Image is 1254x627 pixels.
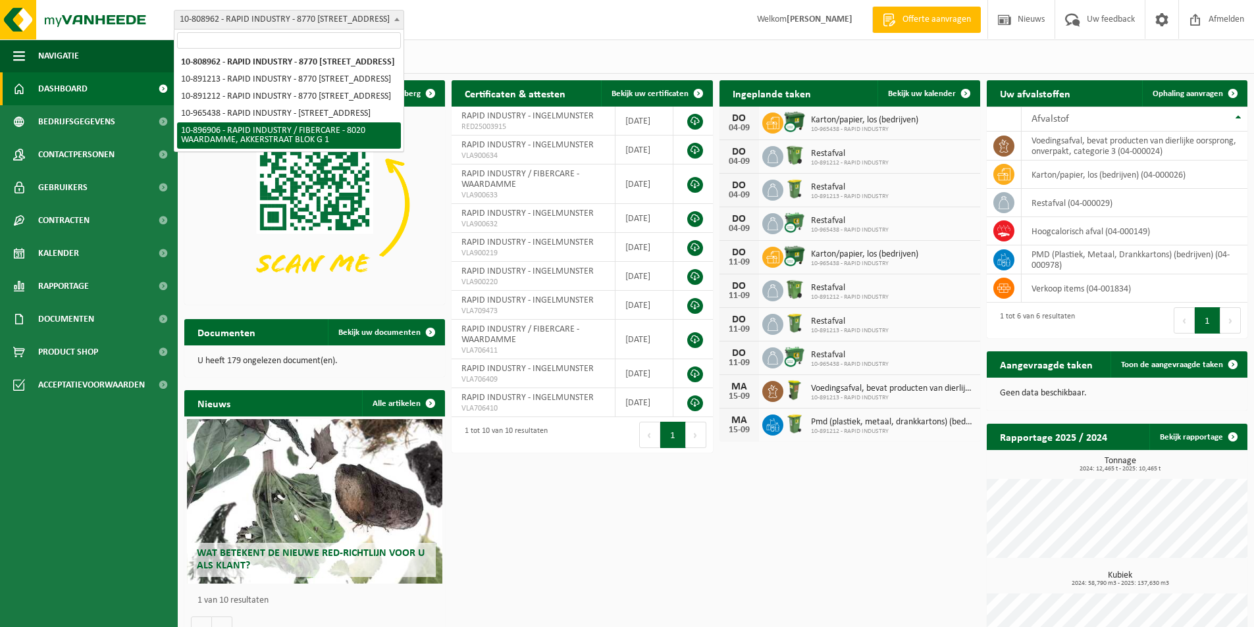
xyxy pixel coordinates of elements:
[177,54,401,71] li: 10-808962 - RAPID INDUSTRY - 8770 [STREET_ADDRESS]
[174,11,404,29] span: 10-808962 - RAPID INDUSTRY - 8770 INGELMUNSTER, WEGGEVOERDENSTRAAT 27
[177,105,401,122] li: 10-965438 - RAPID INDUSTRY - [STREET_ADDRESS]
[461,266,594,276] span: RAPID INDUSTRY - INGELMUNSTER
[461,248,605,259] span: VLA900219
[639,422,660,448] button: Previous
[615,320,673,359] td: [DATE]
[615,233,673,262] td: [DATE]
[615,164,673,204] td: [DATE]
[1142,80,1246,107] a: Ophaling aanvragen
[987,424,1120,449] h2: Rapportage 2025 / 2024
[726,348,752,359] div: DO
[726,191,752,200] div: 04-09
[899,13,974,26] span: Offerte aanvragen
[783,245,806,267] img: WB-1100-CU
[726,359,752,368] div: 11-09
[38,303,94,336] span: Documenten
[452,80,579,106] h2: Certificaten & attesten
[1195,307,1220,334] button: 1
[726,157,752,166] div: 04-09
[811,384,974,394] span: Voedingsafval, bevat producten van dierlijke oorsprong, onverpakt, categorie 3
[888,89,956,98] span: Bekijk uw kalender
[461,151,605,161] span: VLA900634
[461,403,605,414] span: VLA706410
[811,350,889,361] span: Restafval
[461,122,605,132] span: RED25003915
[811,283,889,293] span: Restafval
[612,89,689,98] span: Bekijk uw certificaten
[461,393,594,403] span: RAPID INDUSTRY - INGELMUNSTER
[783,278,806,301] img: WB-0370-HPE-GN-50
[719,80,824,106] h2: Ingeplande taken
[783,178,806,200] img: WB-0240-HPE-GN-50
[726,214,752,224] div: DO
[177,88,401,105] li: 10-891212 - RAPID INDUSTRY - 8770 [STREET_ADDRESS]
[601,80,712,107] a: Bekijk uw certificaten
[328,319,444,345] a: Bekijk uw documenten
[38,171,88,204] span: Gebruikers
[811,149,889,159] span: Restafval
[811,226,889,234] span: 10-965438 - RAPID INDUSTRY
[1153,89,1223,98] span: Ophaling aanvragen
[1110,351,1246,378] a: Toon de aangevraagde taken
[461,306,605,316] span: VLA709473
[726,258,752,267] div: 11-09
[987,80,1084,106] h2: Uw afvalstoffen
[381,80,444,107] button: Verberg
[1149,424,1246,450] a: Bekijk rapportage
[726,113,752,124] div: DO
[338,328,421,337] span: Bekijk uw documenten
[811,182,889,193] span: Restafval
[461,219,605,230] span: VLA900632
[1022,245,1247,274] td: PMD (Plastiek, Metaal, Drankkartons) (bedrijven) (04-000978)
[686,422,706,448] button: Next
[993,306,1075,335] div: 1 tot 6 van 6 resultaten
[783,211,806,234] img: WB-0770-CU
[38,336,98,368] span: Product Shop
[726,180,752,191] div: DO
[461,277,605,288] span: VLA900220
[461,169,579,189] span: RAPID INDUSTRY / FIBERCARE - WAARDAMME
[811,216,889,226] span: Restafval
[726,247,752,258] div: DO
[38,270,89,303] span: Rapportage
[726,415,752,426] div: MA
[187,419,442,584] a: Wat betekent de nieuwe RED-richtlijn voor u als klant?
[726,281,752,291] div: DO
[783,345,806,368] img: WB-0770-CU
[877,80,979,107] a: Bekijk uw kalender
[993,466,1247,472] span: 2024: 12,465 t - 2025: 10,465 t
[38,105,115,138] span: Bedrijfsgegevens
[615,359,673,388] td: [DATE]
[458,420,548,449] div: 1 tot 10 van 10 resultaten
[811,260,918,268] span: 10-965438 - RAPID INDUSTRY
[726,382,752,392] div: MA
[461,140,594,150] span: RAPID INDUSTRY - INGELMUNSTER
[1022,189,1247,217] td: restafval (04-000029)
[660,422,686,448] button: 1
[362,390,444,416] a: Alle artikelen
[787,14,852,24] strong: [PERSON_NAME]
[726,224,752,234] div: 04-09
[38,204,90,237] span: Contracten
[392,89,421,98] span: Verberg
[726,291,752,301] div: 11-09
[615,291,673,320] td: [DATE]
[461,345,605,356] span: VLA706411
[783,413,806,435] img: WB-0240-HPE-GN-50
[726,426,752,435] div: 15-09
[811,327,889,335] span: 10-891213 - RAPID INDUSTRY
[811,293,889,301] span: 10-891212 - RAPID INDUSTRY
[461,190,605,201] span: VLA900633
[615,136,673,164] td: [DATE]
[461,295,594,305] span: RAPID INDUSTRY - INGELMUNSTER
[811,417,974,428] span: Pmd (plastiek, metaal, drankkartons) (bedrijven)
[1022,217,1247,245] td: hoogcalorisch afval (04-000149)
[1022,274,1247,303] td: verkoop items (04-001834)
[174,10,404,30] span: 10-808962 - RAPID INDUSTRY - 8770 INGELMUNSTER, WEGGEVOERDENSTRAAT 27
[615,262,673,291] td: [DATE]
[811,159,889,167] span: 10-891212 - RAPID INDUSTRY
[811,316,889,327] span: Restafval
[726,147,752,157] div: DO
[38,138,115,171] span: Contactpersonen
[197,596,438,605] p: 1 van 10 resultaten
